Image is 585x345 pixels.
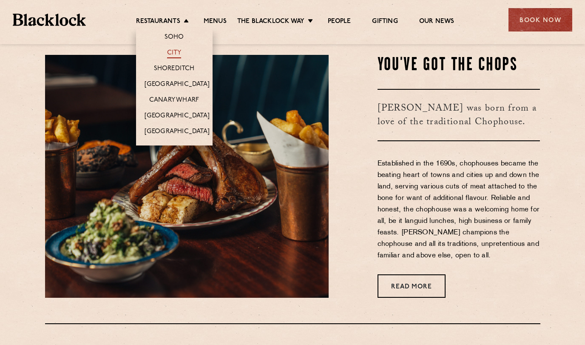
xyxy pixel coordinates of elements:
a: Shoreditch [154,65,195,74]
a: [GEOGRAPHIC_DATA] [145,80,210,90]
div: Book Now [508,8,572,31]
a: Our News [419,17,454,27]
a: Canary Wharf [149,96,199,105]
a: People [328,17,351,27]
a: City [167,49,182,58]
a: Gifting [372,17,398,27]
h3: [PERSON_NAME] was born from a love of the traditional Chophouse. [378,89,540,141]
p: Established in the 1690s, chophouses became the beating heart of towns and cities up and down the... [378,158,540,262]
img: May25-Blacklock-AllIn-00417-scaled-e1752246198448.jpg [45,55,329,298]
a: [GEOGRAPHIC_DATA] [145,128,210,137]
a: Restaurants [136,17,180,27]
a: Soho [165,33,184,43]
a: [GEOGRAPHIC_DATA] [145,112,210,121]
img: BL_Textured_Logo-footer-cropped.svg [13,14,86,26]
a: Read More [378,274,446,298]
h2: You've Got The Chops [378,55,540,76]
a: The Blacklock Way [237,17,304,27]
a: Menus [204,17,227,27]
